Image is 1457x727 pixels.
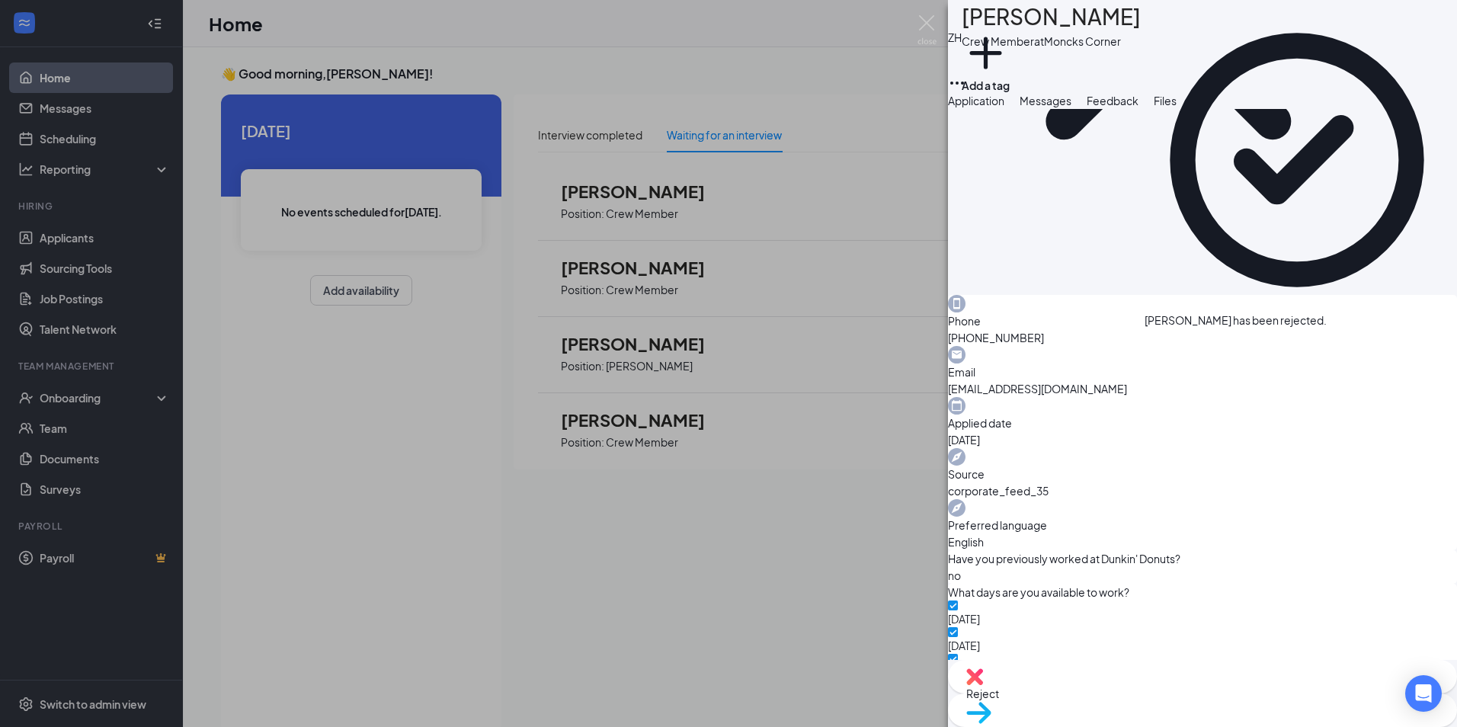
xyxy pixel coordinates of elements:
[948,584,1129,600] span: What days are you available to work?
[948,329,1457,346] span: [PHONE_NUMBER]
[1087,94,1138,107] span: Feedback
[962,34,1141,49] div: Crew Member at Moncks Corner
[1145,312,1327,328] div: [PERSON_NAME] has been rejected.
[948,533,1457,550] span: English
[948,74,966,92] svg: Ellipses
[948,517,1457,533] span: Preferred language
[948,312,1457,329] span: Phone
[966,685,1439,702] span: Reject
[948,567,1457,584] span: no
[962,29,1010,94] button: PlusAdd a tag
[948,380,1457,397] span: [EMAIL_ADDRESS][DOMAIN_NAME]
[948,415,1457,431] span: Applied date
[948,482,1457,499] span: corporate_feed_35
[948,29,962,46] div: ZH
[948,363,1457,380] span: Email
[948,639,980,652] span: [DATE]
[948,612,980,626] span: [DATE]
[948,431,1457,448] span: [DATE]
[1145,8,1449,312] svg: CheckmarkCircle
[1020,94,1071,107] span: Messages
[962,29,1010,77] svg: Plus
[948,466,1457,482] span: Source
[948,550,1180,567] span: Have you previously worked at Dunkin' Donuts?
[1405,675,1442,712] div: Open Intercom Messenger
[948,94,1004,107] span: Application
